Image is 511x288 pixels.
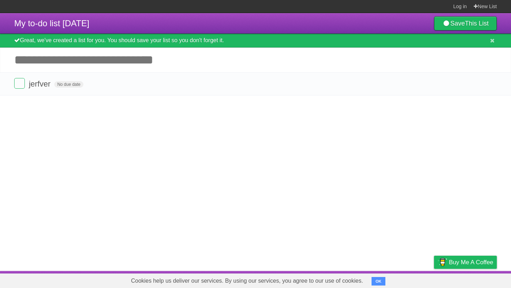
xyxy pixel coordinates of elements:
span: No due date [54,81,83,88]
a: SaveThis List [434,16,497,31]
label: Done [14,78,25,89]
a: Buy me a coffee [434,256,497,269]
a: About [340,273,355,286]
a: Privacy [425,273,443,286]
span: jerfver [29,79,52,88]
a: Terms [401,273,416,286]
b: This List [465,20,489,27]
a: Developers [363,273,392,286]
span: Buy me a coffee [449,256,493,268]
span: My to-do list [DATE] [14,18,89,28]
button: OK [372,277,385,286]
a: Suggest a feature [452,273,497,286]
span: Cookies help us deliver our services. By using our services, you agree to our use of cookies. [124,274,370,288]
img: Buy me a coffee [438,256,447,268]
